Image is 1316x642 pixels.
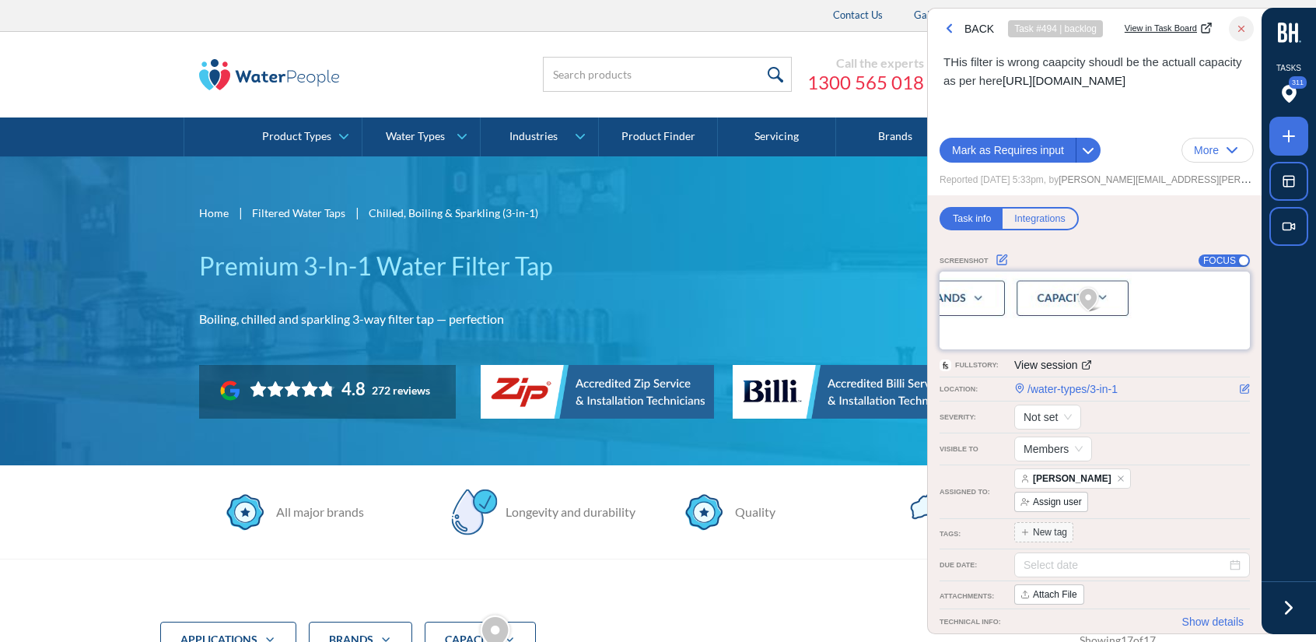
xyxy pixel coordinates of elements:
[386,130,445,143] div: Water Types
[268,503,364,521] div: All major brands
[199,59,339,90] img: The Water People
[199,310,796,328] p: Boiling, chilled and sparkling 3-way filter tap — perfection
[252,205,345,221] a: Filtered Water Taps
[243,118,361,156] a: Product Types
[599,118,717,156] a: Product Finder
[509,130,558,143] div: Industries
[353,203,361,222] div: |
[369,205,538,221] div: Chilled, Boiling & Sparkling (3-in-1)
[341,378,366,400] div: 4.8
[236,203,244,222] div: |
[262,130,331,143] div: Product Types
[199,205,229,221] a: Home
[727,503,775,521] div: Quality
[807,71,924,94] a: 1300 565 018
[543,57,792,92] input: Search products
[718,118,836,156] a: Servicing
[199,247,796,285] h1: Premium 3-In-1 Water Filter Tap
[362,118,480,156] a: Water Types
[372,384,430,397] div: 272 reviews
[481,118,598,156] a: Industries
[836,118,954,156] a: Brands
[498,503,635,521] div: Longevity and durability
[807,55,924,71] div: Call the experts
[250,378,366,400] div: Rating: 4.8 out of 5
